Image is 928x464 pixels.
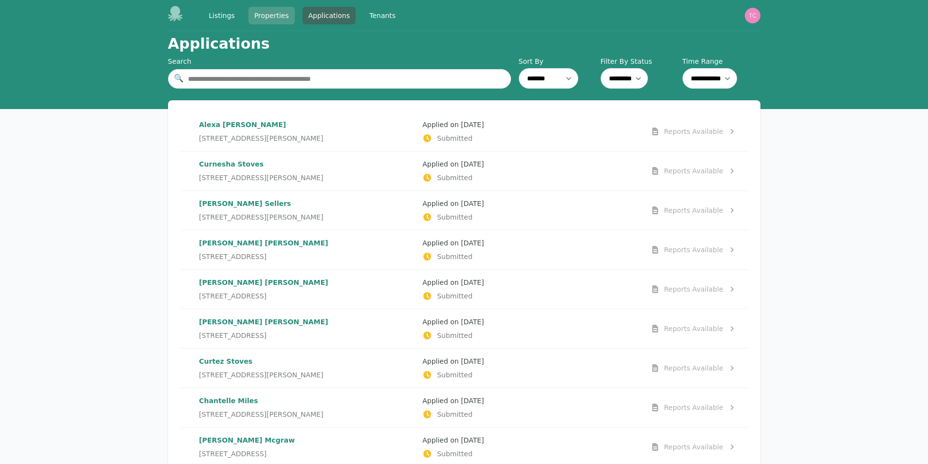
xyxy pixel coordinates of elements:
p: Submitted [422,291,638,301]
div: Reports Available [664,442,723,452]
p: Applied on [422,396,638,406]
time: [DATE] [461,121,484,129]
p: [PERSON_NAME] [PERSON_NAME] [199,238,415,248]
p: [PERSON_NAME] Mcgraw [199,435,415,445]
span: [STREET_ADDRESS] [199,331,267,340]
div: Reports Available [664,403,723,412]
p: Applied on [422,317,638,327]
span: [STREET_ADDRESS][PERSON_NAME] [199,173,323,183]
p: Applied on [422,278,638,287]
p: Submitted [422,252,638,261]
p: Applied on [422,120,638,130]
time: [DATE] [461,357,484,365]
div: Reports Available [664,127,723,136]
a: Curtez Stoves[STREET_ADDRESS][PERSON_NAME]Applied on [DATE]SubmittedReports Available [180,349,749,388]
p: Applied on [422,435,638,445]
label: Time Range [682,56,760,66]
p: Applied on [422,238,638,248]
p: Submitted [422,133,638,143]
span: [STREET_ADDRESS][PERSON_NAME] [199,133,323,143]
a: Applications [303,7,356,24]
div: Reports Available [664,205,723,215]
div: Reports Available [664,166,723,176]
p: Submitted [422,370,638,380]
span: [STREET_ADDRESS] [199,291,267,301]
a: Properties [248,7,295,24]
span: [STREET_ADDRESS][PERSON_NAME] [199,370,323,380]
p: [PERSON_NAME] [PERSON_NAME] [199,278,415,287]
a: [PERSON_NAME] [PERSON_NAME][STREET_ADDRESS]Applied on [DATE]SubmittedReports Available [180,270,749,309]
time: [DATE] [461,397,484,405]
span: [STREET_ADDRESS][PERSON_NAME] [199,212,323,222]
p: Submitted [422,449,638,459]
time: [DATE] [461,318,484,326]
p: Curnesha Stoves [199,159,415,169]
div: Reports Available [664,284,723,294]
p: Chantelle Miles [199,396,415,406]
div: Search [168,56,511,66]
div: Reports Available [664,324,723,334]
p: Submitted [422,173,638,183]
a: Listings [203,7,241,24]
time: [DATE] [461,160,484,168]
a: [PERSON_NAME] [PERSON_NAME][STREET_ADDRESS]Applied on [DATE]SubmittedReports Available [180,309,749,348]
time: [DATE] [461,239,484,247]
time: [DATE] [461,436,484,444]
p: Applied on [422,356,638,366]
a: Alexa [PERSON_NAME][STREET_ADDRESS][PERSON_NAME]Applied on [DATE]SubmittedReports Available [180,112,749,151]
time: [DATE] [461,200,484,207]
p: [PERSON_NAME] [PERSON_NAME] [199,317,415,327]
a: Curnesha Stoves[STREET_ADDRESS][PERSON_NAME]Applied on [DATE]SubmittedReports Available [180,151,749,190]
p: Submitted [422,331,638,340]
p: Applied on [422,199,638,208]
p: Curtez Stoves [199,356,415,366]
p: [PERSON_NAME] Sellers [199,199,415,208]
span: [STREET_ADDRESS][PERSON_NAME] [199,409,323,419]
a: [PERSON_NAME] Sellers[STREET_ADDRESS][PERSON_NAME]Applied on [DATE]SubmittedReports Available [180,191,749,230]
label: Sort By [519,56,597,66]
span: [STREET_ADDRESS] [199,449,267,459]
div: Reports Available [664,363,723,373]
p: Applied on [422,159,638,169]
p: Submitted [422,409,638,419]
div: Reports Available [664,245,723,255]
a: [PERSON_NAME] [PERSON_NAME][STREET_ADDRESS]Applied on [DATE]SubmittedReports Available [180,230,749,269]
time: [DATE] [461,278,484,286]
p: Alexa [PERSON_NAME] [199,120,415,130]
label: Filter By Status [601,56,679,66]
a: Tenants [363,7,401,24]
a: Chantelle Miles[STREET_ADDRESS][PERSON_NAME]Applied on [DATE]SubmittedReports Available [180,388,749,427]
p: Submitted [422,212,638,222]
span: [STREET_ADDRESS] [199,252,267,261]
h1: Applications [168,35,270,53]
